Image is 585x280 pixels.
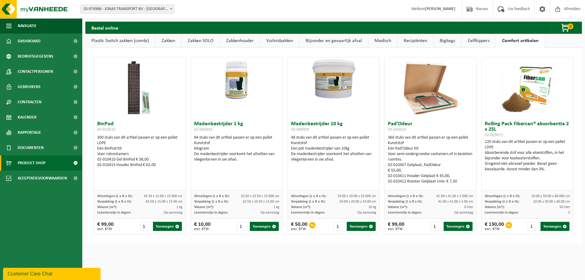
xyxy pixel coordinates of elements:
[388,127,406,132] span: 02-010555
[243,200,279,204] span: 10.50 x 10.50 x 15.00 cm
[291,227,307,231] span: excl. BTW
[97,227,114,231] span: excl. BTW
[444,222,473,231] button: Toevoegen
[97,135,183,168] div: 300 stuks van dit artikel passen er op een pallet
[388,227,404,231] span: excl. BTW
[388,151,473,184] div: Voor semi-ondergrondse containers of in besloten ruimtes. 02-010407 Gelplaat, PadOdeur € 55,00, 0...
[485,222,504,231] div: € 130,00
[3,267,102,280] iframe: chat widget
[291,194,326,198] span: Afmetingen (L x B x H):
[220,34,260,48] a: Zakkenhouder
[241,194,279,198] span: 10.50 x 10.50 x 15.000 cm
[97,200,132,204] span: Verpakking (L x B x H):
[485,121,570,138] h3: Rolling Pack Fibercan® absorbentia 2 x 25L
[18,110,37,125] span: Kalender
[18,64,53,79] span: Contactpersonen
[97,205,117,209] span: Volume (m³):
[485,145,570,150] div: LDPE
[85,22,124,34] h2: Bestel online
[291,205,311,209] span: Volume (m³):
[485,227,504,231] span: excl. BTW
[291,135,376,162] div: 48 stuks van dit artikel passen er op een pallet
[527,222,540,231] input: 1
[531,194,570,198] span: 10.00 x 50.00 x 60.000 cm
[140,222,152,231] input: 1
[194,211,228,214] span: Levertermijn in dagen:
[400,57,461,118] img: 02-010555
[454,211,473,214] span: Op aanvraag
[261,211,279,214] span: Op aanvraag
[194,227,211,231] span: excl. BTW
[80,5,175,14] span: 10-974986 - JONAS TRANSPORT BV - OUDENAARDE
[18,140,44,155] span: Documenten
[485,205,505,209] span: Volume (m³):
[334,222,346,231] input: 1
[194,200,229,204] span: Verpakking (L x B x H):
[568,211,570,214] span: 5
[144,194,183,198] span: 63.50 x 15.00 x 15.000 cm
[357,211,376,214] span: Op aanvraag
[485,139,570,172] div: 120 stuks van dit artikel passen er op een pallet
[551,22,581,34] button: 0
[368,205,376,209] span: 10 kg
[194,127,212,132] span: 02-005642
[97,194,133,198] span: Afmetingen (L x B x H):
[485,200,519,204] span: Verpakking (L x B x H):
[194,205,214,209] span: Volume (m³):
[567,23,573,29] span: 0
[97,151,183,168] div: Voor rolcontainers 02-010410 Gel BinPod € 38,00 02-010413 Houder BinPod € 62,00
[194,194,229,198] span: Afmetingen (L x B x H):
[338,194,376,198] span: 29.00 x 29.00 x 23.000 cm
[300,34,368,48] a: Bijzonder en gevaarlijk afval
[194,135,279,162] div: 84 stuks van dit artikel passen er op een pallet
[194,222,211,231] div: € 10,00
[339,200,376,204] span: 29.00 x 29.00 x 23.00 cm
[436,194,473,198] span: 41.00 x 41.00 x 5.000 cm
[97,146,183,151] div: Eén BinPod Kit
[438,200,473,204] span: 41.00 x 41.00 x 5.00 cm
[18,94,41,110] span: Contracten
[388,194,423,198] span: Afmetingen (L x B x H):
[18,79,41,94] span: Gebruikers
[18,125,41,140] span: Rapportage
[485,194,520,198] span: Afmetingen (L x B x H):
[388,211,422,214] span: Levertermijn in dagen:
[18,155,45,171] span: Product Shop
[291,151,376,162] div: De madenbestrijder voorkomt het afzetten van vliegenlarven in uw afval.
[388,146,473,151] div: Eén Pad’Odeur Kit
[291,140,376,146] div: Kunststof
[291,146,376,151] div: Eén pot madenbestrijder van 10kg
[237,222,249,231] input: 1
[155,34,181,48] a: Zakken
[97,127,115,132] span: 02-010510
[18,171,67,186] span: Acceptatievoorwaarden
[18,18,37,34] span: Navigatie
[388,200,422,204] span: Verpakking (L x B x H):
[388,121,473,133] h3: Pad’Odeur
[97,140,183,146] div: LDPE
[109,57,170,118] img: 02-010510
[18,34,41,49] span: Dashboard
[388,205,408,209] span: Volume (m³):
[194,151,279,162] div: De madenbestrijder voorkomt het afzetten van vliegenlarven in uw afval.
[462,34,496,48] a: Zelfkippers
[485,161,570,172] div: Drogend niet-abrasief poeder. Bevat geen kiezelaarde. Asrest minder dan 3%.
[496,34,545,48] a: Comfort artikelen
[260,34,299,48] a: Vuilnisbakken
[291,222,307,231] div: € 50,00
[273,205,279,209] span: 1 kg
[388,222,404,231] div: € 99,00
[347,222,376,231] button: Toevoegen
[368,34,397,48] a: Medisch
[85,34,155,48] a: Plastic Switch zakken (combi)
[485,150,570,161] div: Absorberende stof voor alle vloeistoffen, in het bijzonder voor koolwaterstoffen.
[533,200,570,204] span: 10.00 x 50.00 x 60.00 cm
[146,200,183,204] span: 63.50 x 15.00 x 15.00 cm
[431,222,443,231] input: 1
[485,133,503,137] span: 02-009071
[194,121,279,133] h3: Madenbestrijder 1 kg
[250,222,279,231] button: Toevoegen
[291,127,309,132] span: 02-000935
[291,121,376,133] h3: Madenbestrijder 10 kg
[18,49,53,64] span: Bedrijfsgegevens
